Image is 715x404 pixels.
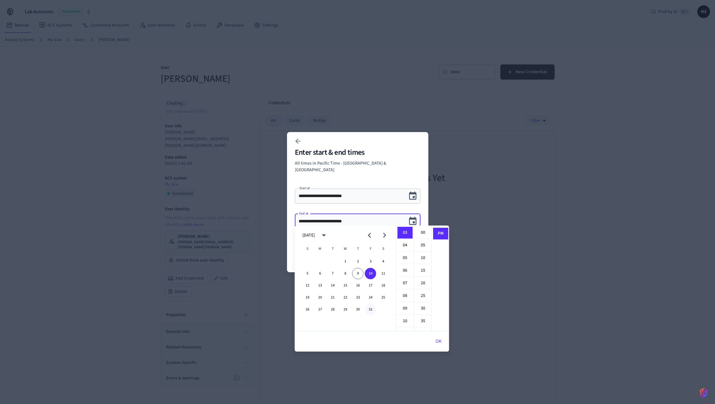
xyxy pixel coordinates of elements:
[365,280,376,291] button: 17
[352,304,364,315] button: 30
[340,256,351,267] button: 1
[397,252,413,264] li: 5 hours
[377,228,392,243] button: Next month
[378,292,389,303] button: 25
[362,228,377,243] button: Previous month
[365,292,376,303] button: 24
[700,388,707,398] img: SeamLogoGradient.69752ec5.svg
[295,149,420,156] h2: Enter start & end times
[378,280,389,291] button: 18
[378,256,389,267] button: 4
[302,304,313,315] button: 26
[405,214,420,229] button: Choose date, selected date is Oct 10, 2025
[432,226,449,331] ul: Select meridiem
[299,211,308,216] label: End at
[365,243,376,255] span: Friday
[340,292,351,303] button: 22
[340,243,351,255] span: Wednesday
[327,280,338,291] button: 14
[314,268,326,279] button: 6
[415,227,431,239] li: 0 minutes
[396,226,414,331] ul: Select hours
[414,226,432,331] ul: Select minutes
[352,256,364,267] button: 2
[302,292,313,303] button: 19
[397,265,413,277] li: 6 hours
[299,186,310,190] label: Start at
[340,280,351,291] button: 15
[327,292,338,303] button: 21
[365,256,376,267] button: 3
[397,227,413,239] li: 3 hours
[302,232,315,239] div: [DATE]
[314,280,326,291] button: 13
[397,315,413,327] li: 10 hours
[302,280,313,291] button: 12
[415,239,431,251] li: 5 minutes
[317,228,331,243] button: calendar view is open, switch to year view
[415,252,431,264] li: 10 minutes
[340,304,351,315] button: 29
[415,277,431,289] li: 20 minutes
[415,328,431,340] li: 40 minutes
[433,228,448,239] li: PM
[415,265,431,277] li: 15 minutes
[340,268,351,279] button: 8
[314,292,326,303] button: 20
[327,243,338,255] span: Tuesday
[302,243,313,255] span: Sunday
[314,243,326,255] span: Monday
[295,160,386,173] span: All times in Pacific Time - [GEOGRAPHIC_DATA] & [GEOGRAPHIC_DATA]
[365,304,376,315] button: 31
[352,268,364,279] button: 9
[405,189,420,203] button: Choose date, selected date is Oct 9, 2025
[352,292,364,303] button: 23
[352,243,364,255] span: Thursday
[415,290,431,302] li: 25 minutes
[415,315,431,327] li: 35 minutes
[352,280,364,291] button: 16
[428,334,449,349] button: OK
[397,328,413,340] li: 11 hours
[302,268,313,279] button: 5
[378,268,389,279] button: 11
[397,277,413,289] li: 7 hours
[397,290,413,302] li: 8 hours
[314,304,326,315] button: 27
[365,268,376,279] button: 10
[415,303,431,315] li: 30 minutes
[327,304,338,315] button: 28
[397,239,413,251] li: 4 hours
[327,268,338,279] button: 7
[378,243,389,255] span: Saturday
[397,303,413,315] li: 9 hours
